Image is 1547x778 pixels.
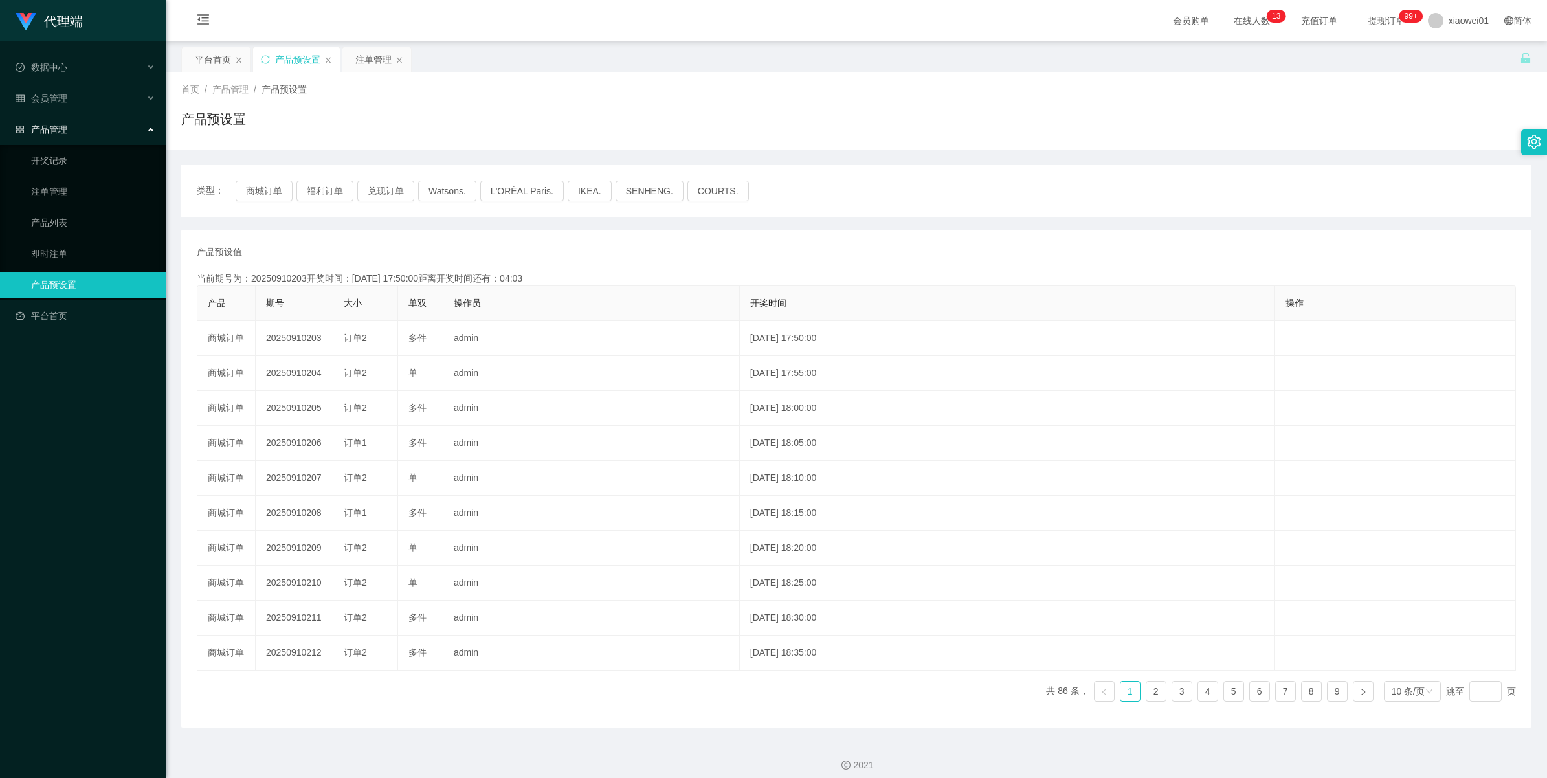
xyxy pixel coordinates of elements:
td: [DATE] 18:35:00 [740,636,1275,671]
span: 多件 [408,333,427,343]
span: 在线人数 [1227,16,1276,25]
span: 订单2 [344,542,367,553]
td: 商城订单 [197,636,256,671]
li: 2 [1146,681,1166,702]
td: [DATE] 18:30:00 [740,601,1275,636]
td: 20250910211 [256,601,333,636]
td: admin [443,531,740,566]
td: [DATE] 18:05:00 [740,426,1275,461]
td: [DATE] 18:10:00 [740,461,1275,496]
span: 多件 [408,507,427,518]
span: 产品 [208,298,226,308]
span: 多件 [408,647,427,658]
td: [DATE] 18:20:00 [740,531,1275,566]
span: 充值订单 [1295,16,1344,25]
div: 产品预设置 [275,47,320,72]
span: 类型： [197,181,236,201]
td: 商城订单 [197,426,256,461]
a: 产品预设置 [31,272,155,298]
td: 20250910204 [256,356,333,391]
div: 跳至 页 [1446,681,1516,702]
td: 20250910203 [256,321,333,356]
span: 单双 [408,298,427,308]
span: 订单2 [344,577,367,588]
li: 下一页 [1353,681,1374,702]
td: 20250910210 [256,566,333,601]
span: 订单2 [344,368,367,378]
span: 单 [408,368,417,378]
button: Watsons. [418,181,476,201]
td: 商城订单 [197,356,256,391]
li: 6 [1249,681,1270,702]
td: 20250910209 [256,531,333,566]
span: 多件 [408,612,427,623]
li: 4 [1197,681,1218,702]
button: SENHENG. [616,181,684,201]
sup: 13 [1267,10,1285,23]
a: 1 [1120,682,1140,701]
td: 商城订单 [197,321,256,356]
span: / [254,84,256,94]
td: admin [443,321,740,356]
a: 图标: dashboard平台首页 [16,303,155,329]
button: IKEA. [568,181,612,201]
i: 图标: global [1504,16,1513,25]
td: 商城订单 [197,391,256,426]
td: [DATE] 18:15:00 [740,496,1275,531]
button: 兑现订单 [357,181,414,201]
span: 订单1 [344,507,367,518]
td: 商城订单 [197,531,256,566]
p: 3 [1276,10,1281,23]
td: [DATE] 18:25:00 [740,566,1275,601]
i: 图标: table [16,94,25,103]
a: 4 [1198,682,1218,701]
span: 首页 [181,84,199,94]
i: 图标: down [1425,687,1433,696]
span: / [205,84,207,94]
span: 产品管理 [16,124,67,135]
span: 会员管理 [16,93,67,104]
a: 2 [1146,682,1166,701]
button: COURTS. [687,181,749,201]
td: 20250910206 [256,426,333,461]
a: 注单管理 [31,179,155,205]
li: 上一页 [1094,681,1115,702]
td: 商城订单 [197,566,256,601]
i: 图标: close [324,56,332,64]
td: admin [443,636,740,671]
li: 5 [1223,681,1244,702]
a: 3 [1172,682,1192,701]
li: 共 86 条， [1046,681,1088,702]
span: 订单2 [344,612,367,623]
span: 提现订单 [1362,16,1411,25]
i: 图标: appstore-o [16,125,25,134]
td: admin [443,426,740,461]
span: 操作员 [454,298,481,308]
div: 2021 [176,759,1537,772]
td: [DATE] 18:00:00 [740,391,1275,426]
span: 开奖时间 [750,298,786,308]
td: 20250910212 [256,636,333,671]
h1: 产品预设置 [181,109,246,129]
div: 注单管理 [355,47,392,72]
span: 产品预设置 [262,84,307,94]
i: 图标: unlock [1520,52,1531,64]
a: 开奖记录 [31,148,155,173]
td: [DATE] 17:55:00 [740,356,1275,391]
i: 图标: sync [261,55,270,64]
span: 订单2 [344,472,367,483]
sup: 1153 [1399,10,1423,23]
div: 10 条/页 [1392,682,1425,701]
a: 7 [1276,682,1295,701]
span: 大小 [344,298,362,308]
td: 20250910207 [256,461,333,496]
a: 8 [1302,682,1321,701]
button: L'ORÉAL Paris. [480,181,564,201]
p: 1 [1272,10,1276,23]
button: 商城订单 [236,181,293,201]
a: 9 [1328,682,1347,701]
td: admin [443,356,740,391]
